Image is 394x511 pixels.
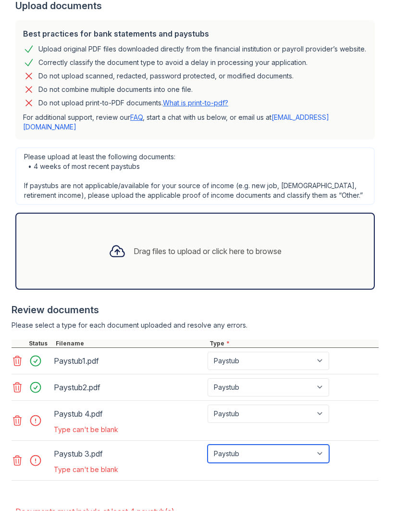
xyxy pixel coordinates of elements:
[54,407,204,422] div: Paystub 4.pdf
[23,113,367,132] p: For additional support, review our , start a chat with us below, or email us at
[130,114,143,122] a: FAQ
[163,99,228,107] a: What is print-to-pdf?
[54,425,331,435] div: Type can't be blank
[38,71,294,82] div: Do not upload scanned, redacted, password protected, or modified documents.
[38,44,366,55] div: Upload original PDF files downloaded directly from the financial institution or payroll provider’...
[54,354,204,369] div: Paystub1.pdf
[23,28,367,40] div: Best practices for bank statements and paystubs
[27,340,54,348] div: Status
[134,246,282,257] div: Drag files to upload or click here to browse
[54,340,208,348] div: Filename
[54,465,331,475] div: Type can't be blank
[12,321,379,331] div: Please select a type for each document uploaded and resolve any errors.
[54,380,204,396] div: Paystub2.pdf
[12,304,379,317] div: Review documents
[208,340,379,348] div: Type
[38,84,193,96] div: Do not combine multiple documents into one file.
[54,447,204,462] div: Paystub 3.pdf
[23,114,329,131] a: [EMAIL_ADDRESS][DOMAIN_NAME]
[38,57,308,69] div: Correctly classify the document type to avoid a delay in processing your application.
[15,148,375,205] div: Please upload at least the following documents: • 4 weeks of most recent paystubs If paystubs are...
[38,99,228,108] p: Do not upload print-to-PDF documents.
